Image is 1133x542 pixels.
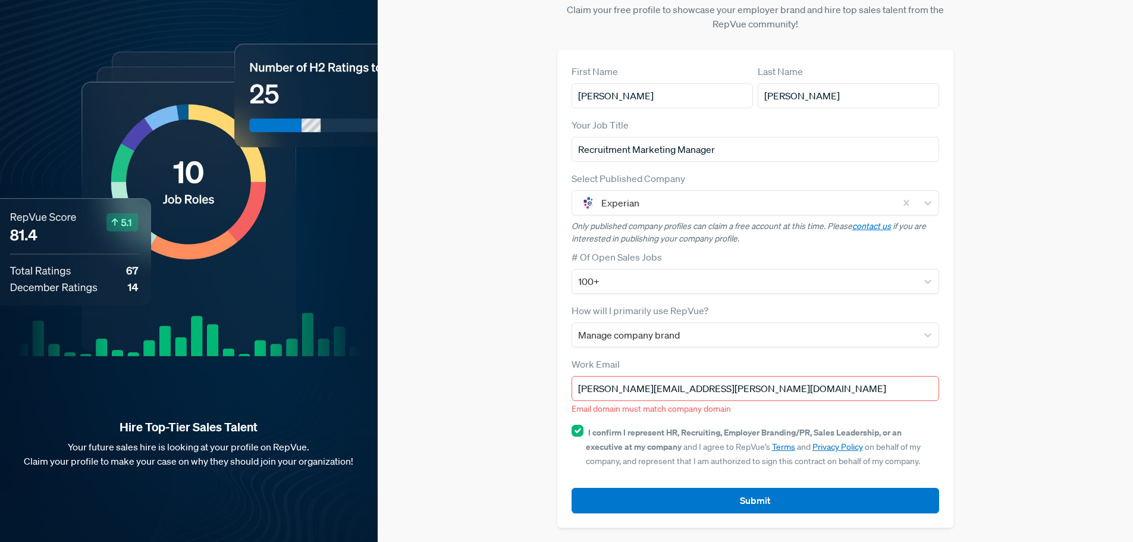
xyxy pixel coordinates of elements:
strong: Hire Top-Tier Sales Talent [19,419,359,435]
label: Select Published Company [572,171,685,186]
span: and I agree to RepVue’s and on behalf of my company, and represent that I am authorized to sign t... [586,427,921,466]
p: Your future sales hire is looking at your profile on RepVue. Claim your profile to make your case... [19,440,359,468]
label: How will I primarily use RepVue? [572,303,708,318]
label: Your Job Title [572,118,629,132]
label: Last Name [758,64,803,79]
input: First Name [572,83,753,108]
label: First Name [572,64,618,79]
p: Claim your free profile to showcase your employer brand and hire top sales talent from the RepVue... [557,2,954,31]
label: Work Email [572,357,620,371]
p: Only published company profiles can claim a free account at this time. Please if you are interest... [572,220,940,245]
a: Privacy Policy [812,441,863,452]
span: Email domain must match company domain [572,403,731,414]
input: Title [572,137,940,162]
strong: I confirm I represent HR, Recruiting, Employer Branding/PR, Sales Leadership, or an executive at ... [586,427,902,452]
button: Submit [572,488,940,513]
input: Last Name [758,83,939,108]
input: Email [572,376,940,401]
a: contact us [852,221,891,231]
label: # Of Open Sales Jobs [572,250,662,264]
a: Terms [772,441,795,452]
img: Experian [581,196,595,210]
